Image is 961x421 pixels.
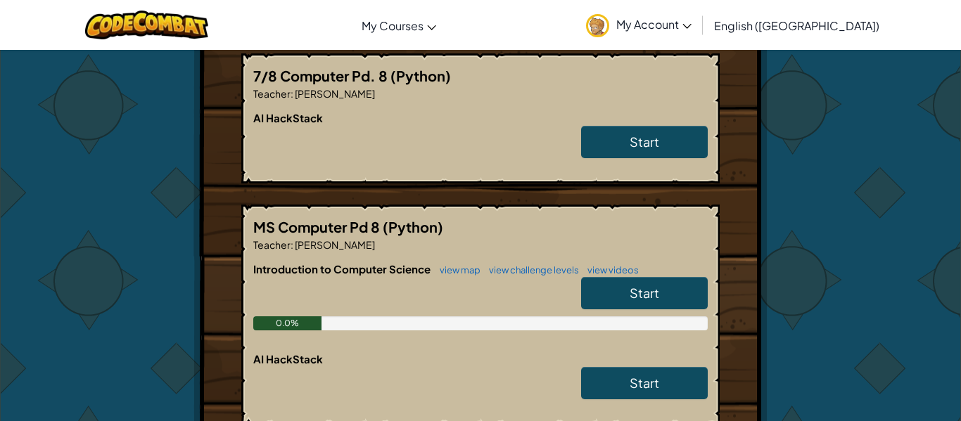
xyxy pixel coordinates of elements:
span: : [291,238,293,251]
span: (Python) [383,218,443,235]
span: My Courses [362,18,424,33]
img: avatar [586,14,609,37]
a: Start [581,367,708,399]
a: view map [433,264,480,276]
a: My Courses [355,6,443,44]
span: AI HackStack [253,111,323,124]
a: view videos [580,264,639,276]
span: [PERSON_NAME] [293,87,375,100]
span: MS Computer Pd 8 [253,218,383,235]
a: Start [581,126,708,158]
span: : [291,87,293,100]
span: Start [630,285,659,301]
span: AI HackStack [253,352,323,365]
a: My Account [579,3,699,47]
span: Teacher [253,238,291,251]
span: (Python) [390,67,451,84]
span: 7/8 Computer Pd. 8 [253,67,390,84]
span: Teacher [253,87,291,100]
img: CodeCombat logo [85,11,208,39]
a: English ([GEOGRAPHIC_DATA]) [707,6,886,44]
a: view challenge levels [482,264,579,276]
div: 0.0% [253,316,322,330]
span: Introduction to Computer Science [253,262,433,276]
span: Start [630,134,659,150]
span: Start [630,375,659,391]
span: [PERSON_NAME] [293,238,375,251]
span: English ([GEOGRAPHIC_DATA]) [714,18,879,33]
span: My Account [616,17,692,32]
